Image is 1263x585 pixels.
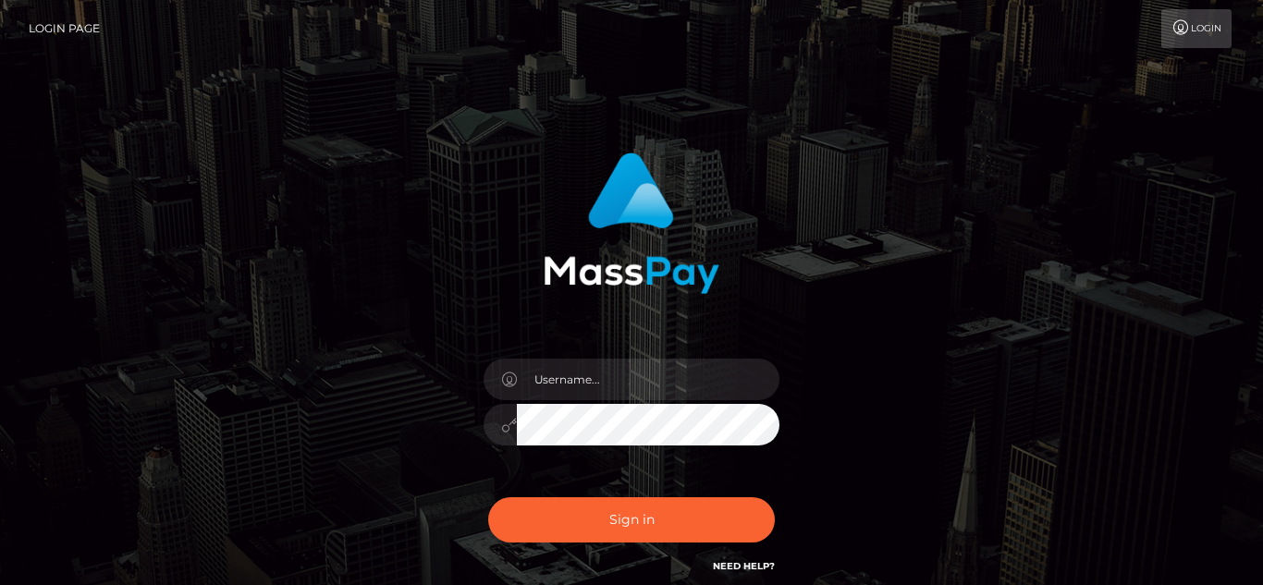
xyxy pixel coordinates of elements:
a: Login Page [29,9,100,48]
input: Username... [517,359,779,400]
button: Sign in [488,497,775,542]
a: Need Help? [713,560,775,572]
a: Login [1161,9,1232,48]
img: MassPay Login [544,152,719,294]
